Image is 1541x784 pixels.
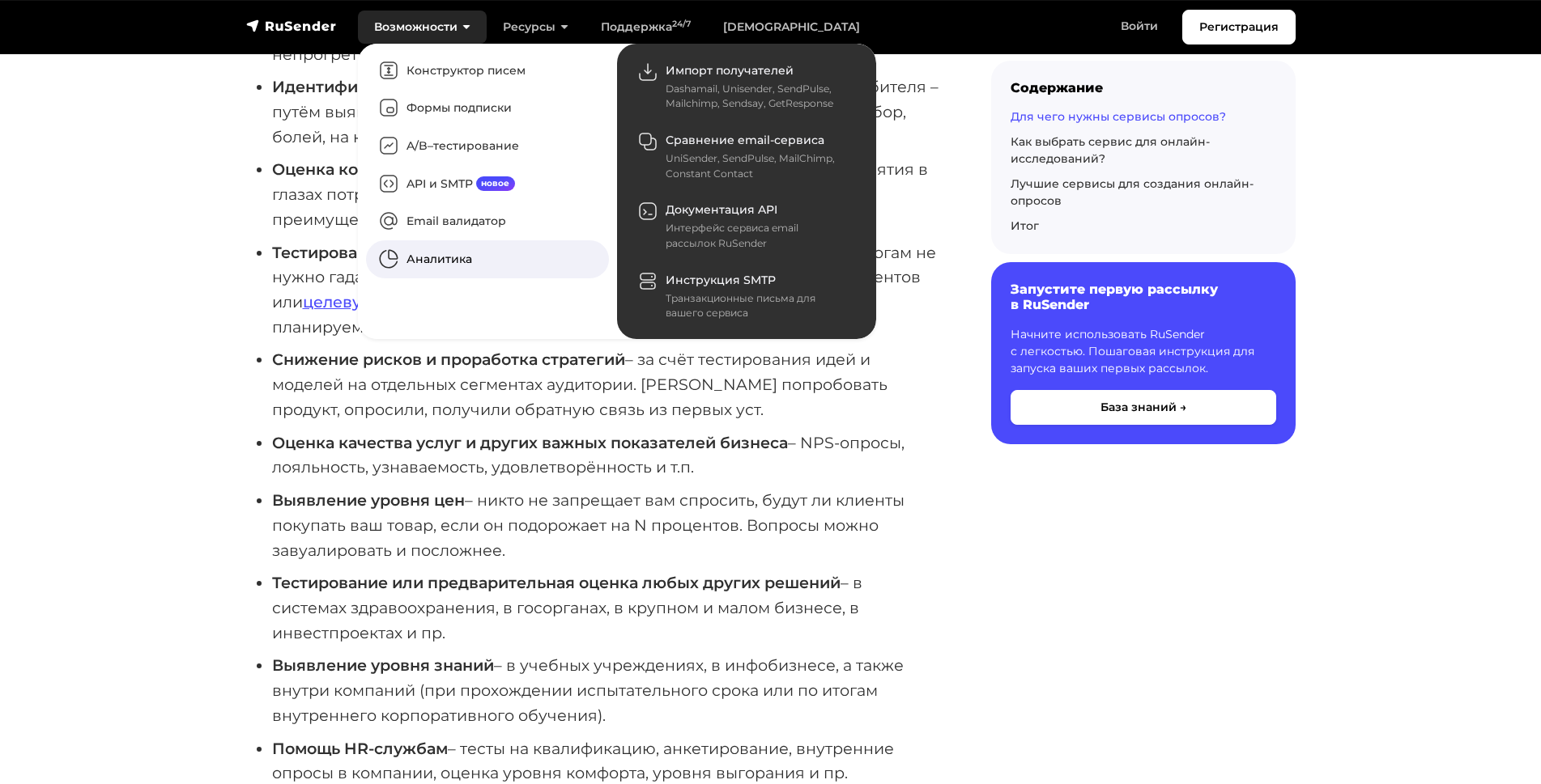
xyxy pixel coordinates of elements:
div: Интерфейс сервиса email рассылок RuSender [666,221,849,251]
a: Документация API Интерфейс сервиса email рассылок RuSender [625,192,868,261]
a: Импорт получателей Dashamail, Unisender, SendPulse, Mailchimp, Sendsay, GetResponse [625,52,868,121]
span: Инструкция SMTP [666,273,776,287]
a: Конструктор писем [366,52,609,90]
strong: Снижение рисков и проработка стратегий [272,350,625,369]
li: – за счёт выявления сложившихся образов и восприятия в глазах потребителей, за счёт сравнения тов... [272,157,939,231]
a: Для чего нужны сервисы опросов? [1011,109,1226,124]
p: Начните использовать RuSender с легкостью. Пошаговая инструкция для запуска ваших первых рассылок. [1011,326,1276,377]
li: – NPS-опросы, лояльность, узнаваемость, удовлетворённость и т.п. [272,430,939,480]
strong: Оценка качества услуг и других важных показателей бизнеса [272,433,788,452]
li: – в системах здравоохранения, в госорганах, в крупном и малом бизнесе, в инвестпроектах и пр. [272,570,939,645]
h6: Запустите первую рассылку в RuSender [1011,282,1276,312]
li: – никто не запрещает вам спросить, будут ли клиенты покупать ваш товар, если он подорожает на N п... [272,488,939,562]
div: Транзакционные письма для вашего сервиса [666,291,849,321]
div: UniSender, SendPulse, MailChimp, Constant Contact [666,151,849,181]
img: RuSender [246,18,337,34]
span: Документация API [666,202,777,217]
strong: Выявление уровня цен [272,490,465,510]
span: Импорт получателей [666,63,794,78]
a: Регистрация [1182,10,1296,44]
a: Ресурсы [487,11,585,44]
div: Содержание [1011,80,1276,95]
a: Формы подписки [366,90,609,128]
li: и составление/уточнение портрета потребителя – путём выявления интересов, принципов, по которым о... [272,74,939,149]
strong: Выявление уровня знаний [272,655,494,675]
sup: 24/7 [672,19,691,29]
a: Войти [1105,10,1174,43]
span: новое [476,176,516,191]
strong: Помощь HR-службам [272,739,448,758]
a: Запустите первую рассылку в RuSender Начните использовать RuSender с легкостью. Пошаговая инструк... [991,262,1296,443]
a: Как выбрать сервис для онлайн-исследований? [1011,134,1210,166]
strong: Тестирование или предварительная оценка любых других решений [272,573,841,592]
span: Сравнение email-сервиса [666,133,824,147]
a: API и SMTPновое [366,165,609,203]
a: целевую аудиторию [303,292,469,311]
a: [DEMOGRAPHIC_DATA] [707,11,876,44]
div: Dashamail, Unisender, SendPulse, Mailchimp, Sendsay, GetResponse [666,82,849,112]
strong: Тестирование новых продуктов или прогнозирование спроса [272,243,785,262]
a: A/B–тестирование [366,127,609,165]
li: – за счёт тестирования идей и моделей на отдельных сегментах аудитории. [PERSON_NAME] попробовать... [272,347,939,422]
a: Лучшие сервисы для создания онлайн-опросов [1011,176,1254,208]
a: Итог [1011,218,1039,233]
a: Возможности [358,11,487,44]
strong: Оценка конкурентов [272,159,445,179]
a: Поддержка24/7 [585,11,707,44]
a: Инструкция SMTP Транзакционные письма для вашего сервиса [625,261,868,331]
li: – в учебных учреждениях, в инфобизнесе, а также внутри компаний (при прохождении испытательного с... [272,653,939,727]
a: Email валидатор [366,203,609,241]
strong: Идентификация потребителей [272,77,530,96]
a: Аналитика [366,240,609,278]
li: – маркетологам не нужно гадать на кофейной гуще, они могут напрямую спросить своих клиентов или о... [272,240,939,340]
button: База знаний → [1011,390,1276,425]
a: Сравнение email-сервиса UniSender, SendPulse, MailChimp, Constant Contact [625,121,868,191]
